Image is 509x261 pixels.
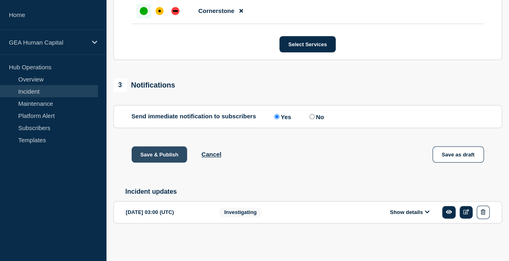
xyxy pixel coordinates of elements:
span: Investigating [219,208,262,217]
button: Save & Publish [132,146,187,163]
div: up [140,7,148,15]
button: Cancel [201,151,221,158]
input: No [309,114,315,119]
input: Yes [274,114,279,119]
button: Show details [388,209,432,216]
p: GEA Human Capital [9,39,87,46]
label: No [307,113,324,120]
div: Notifications [113,78,175,92]
div: [DATE] 03:00 (UTC) [126,205,207,219]
button: Save as draft [432,146,484,163]
div: down [171,7,179,15]
div: Send immediate notification to subscribers [132,113,484,120]
button: Select Services [279,36,336,52]
span: Cornerstone [198,7,234,14]
label: Yes [272,113,291,120]
span: 3 [113,78,127,92]
p: Send immediate notification to subscribers [132,113,256,120]
h2: Incident updates [126,188,502,195]
div: affected [155,7,164,15]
